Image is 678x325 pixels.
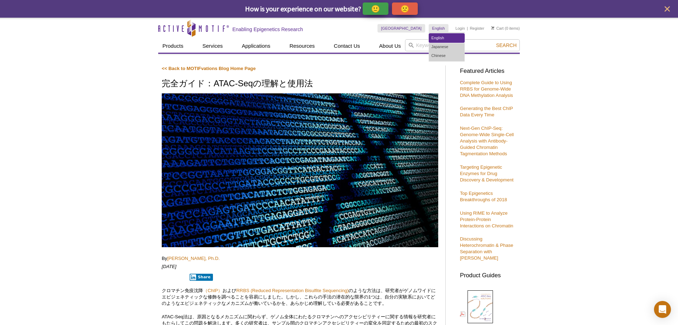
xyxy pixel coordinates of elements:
[162,255,438,262] p: By
[460,164,513,182] a: Targeting Epigenetic Enzymes for Drug Discovery & Development
[491,26,494,30] img: Your Cart
[400,4,409,13] p: 🙁
[198,39,227,53] a: Services
[460,210,513,228] a: Using RIME to Analyze Protein-Protein Interactions on Chromatin
[460,236,513,261] a: Discussing Heterochromatin & Phase Separation with [PERSON_NAME]
[236,288,349,293] a: RRBS (Reduced Representation Bisulfite Sequencing)
[468,290,493,323] img: Comprehensive ATAC-Seq Solutions
[203,288,222,293] a: （ChIP）
[429,42,464,51] a: Japanese
[429,24,448,33] a: English
[232,26,303,33] h2: Enabling Epigenetics Research
[460,106,513,117] a: Generating the Best ChIP Data Every Time
[460,268,516,279] h3: Product Guides
[162,93,438,247] img: ATAC-Seq
[162,273,185,280] iframe: X Post Button
[377,24,425,33] a: [GEOGRAPHIC_DATA]
[460,191,507,202] a: Top Epigenetics Breakthroughs of 2018
[405,39,520,51] input: Keyword, Cat. No.
[491,24,520,33] li: (0 items)
[429,34,464,42] a: English
[654,301,671,318] div: Open Intercom Messenger
[329,39,364,53] a: Contact Us
[190,274,213,281] button: Share
[162,264,177,269] em: [DATE]
[245,4,361,13] span: How is your experience on our website?
[470,26,484,31] a: Register
[429,51,464,60] a: Chinese
[162,288,438,307] p: クロマチン免疫沈降 および のような方法は、研究者がゲノムワイドにエピジェネティックな修飾を調べることを容易にしました。しかし、これらの手法の潜在的な限界の1つは、自分の実験系においてどのような...
[460,80,513,98] a: Complete Guide to Using RRBS for Genome-Wide DNA Methylation Analysis
[371,4,380,13] p: 🙂
[491,26,504,31] a: Cart
[167,256,220,261] a: [PERSON_NAME], Ph.D.
[162,79,438,89] h1: 完全ガイド：ATAC-Seqの理解と使用法
[663,5,672,13] button: close
[158,39,188,53] a: Products
[285,39,319,53] a: Resources
[238,39,275,53] a: Applications
[456,26,465,31] a: Login
[467,24,468,33] li: |
[375,39,405,53] a: About Us
[162,66,256,71] a: << Back to MOTIFvations Blog Home Page
[460,68,516,74] h3: Featured Articles
[496,42,517,48] span: Search
[460,126,513,156] a: Next-Gen ChIP-Seq: Genome-Wide Single-Cell Analysis with Antibody-Guided Chromatin Tagmentation M...
[494,42,519,48] button: Search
